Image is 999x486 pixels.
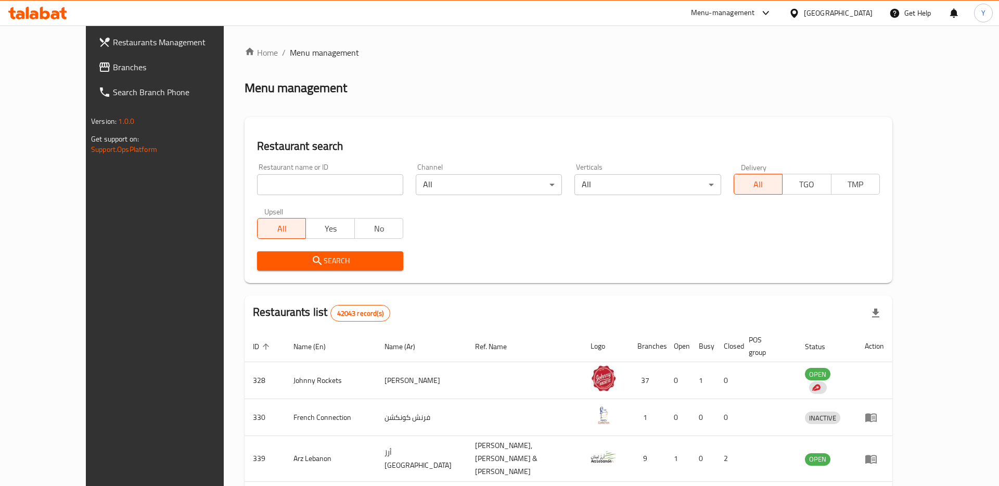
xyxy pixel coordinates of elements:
th: Open [665,330,690,362]
span: Branches [113,61,245,73]
li: / [282,46,286,59]
span: Status [805,340,839,353]
h2: Restaurants list [253,304,390,322]
span: Menu management [290,46,359,59]
a: Support.OpsPlatform [91,143,157,156]
div: All [416,174,562,195]
input: Search for restaurant name or ID.. [257,174,403,195]
th: Logo [582,330,629,362]
td: 330 [245,399,285,436]
td: 0 [690,436,715,482]
span: 1.0.0 [118,114,134,128]
a: Search Branch Phone [90,80,253,105]
span: All [262,221,302,236]
span: Get support on: [91,132,139,146]
div: Menu-management [691,7,755,19]
span: ID [253,340,273,353]
td: Johnny Rockets [285,362,376,399]
td: 0 [665,399,690,436]
label: Delivery [741,163,767,171]
td: 1 [629,399,665,436]
span: Search Branch Phone [113,86,245,98]
td: أرز [GEOGRAPHIC_DATA] [376,436,467,482]
span: POS group [749,334,784,359]
span: 42043 record(s) [331,309,390,318]
span: Version: [91,114,117,128]
th: Branches [629,330,665,362]
img: Johnny Rockets [591,365,617,391]
span: Name (En) [293,340,339,353]
td: [PERSON_NAME],[PERSON_NAME] & [PERSON_NAME] [467,436,582,482]
span: Yes [310,221,350,236]
nav: breadcrumb [245,46,892,59]
td: 2 [715,436,740,482]
td: 9 [629,436,665,482]
button: All [257,218,306,239]
button: All [734,174,783,195]
td: Arz Lebanon [285,436,376,482]
div: OPEN [805,453,830,466]
td: 1 [665,436,690,482]
span: Restaurants Management [113,36,245,48]
span: Ref. Name [475,340,520,353]
h2: Restaurant search [257,138,880,154]
img: delivery hero logo [811,383,821,392]
button: Search [257,251,403,271]
h2: Menu management [245,80,347,96]
td: 0 [690,399,715,436]
img: French Connection [591,402,617,428]
span: TGO [787,177,827,192]
span: TMP [836,177,876,192]
td: 1 [690,362,715,399]
a: Branches [90,55,253,80]
div: Menu [865,453,884,465]
button: No [354,218,403,239]
button: TMP [831,174,880,195]
td: 37 [629,362,665,399]
div: All [574,174,721,195]
td: 0 [715,399,740,436]
span: OPEN [805,453,830,465]
td: 0 [715,362,740,399]
span: OPEN [805,368,830,380]
td: فرنش كونكشن [376,399,467,436]
label: Upsell [264,208,284,215]
div: Export file [863,301,888,326]
span: INACTIVE [805,412,840,424]
td: French Connection [285,399,376,436]
span: Y [981,7,985,19]
div: Menu [865,411,884,424]
td: 0 [665,362,690,399]
td: 339 [245,436,285,482]
span: Search [265,254,395,267]
div: Total records count [330,305,390,322]
th: Action [856,330,892,362]
div: Indicates that the vendor menu management has been moved to DH Catalog service [809,381,827,394]
span: No [359,221,399,236]
a: Restaurants Management [90,30,253,55]
button: TGO [782,174,831,195]
th: Busy [690,330,715,362]
button: Yes [305,218,354,239]
th: Closed [715,330,740,362]
span: Name (Ar) [385,340,429,353]
img: Arz Lebanon [591,444,617,470]
td: 328 [245,362,285,399]
span: All [738,177,778,192]
td: [PERSON_NAME] [376,362,467,399]
a: Home [245,46,278,59]
div: [GEOGRAPHIC_DATA] [804,7,873,19]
